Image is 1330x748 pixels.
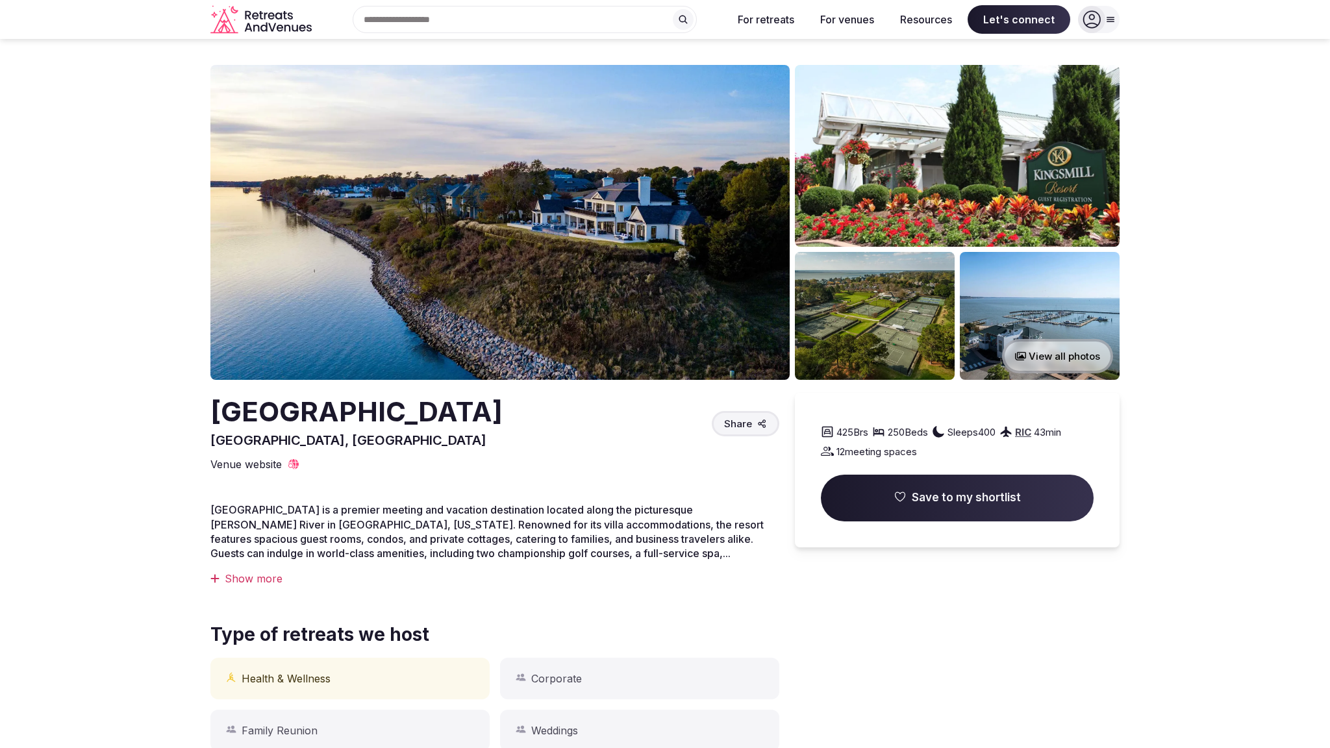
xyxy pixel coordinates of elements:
[795,65,1120,247] img: Venue gallery photo
[210,5,314,34] a: Visit the homepage
[968,5,1070,34] span: Let's connect
[724,417,752,430] span: Share
[210,5,314,34] svg: Retreats and Venues company logo
[210,571,779,586] div: Show more
[890,5,962,34] button: Resources
[210,457,300,471] a: Venue website
[912,490,1021,506] span: Save to my shortlist
[836,425,868,439] span: 425 Brs
[888,425,928,439] span: 250 Beds
[210,432,486,448] span: [GEOGRAPHIC_DATA], [GEOGRAPHIC_DATA]
[210,503,764,560] span: [GEOGRAPHIC_DATA] is a premier meeting and vacation destination located along the picturesque [PE...
[1034,425,1061,439] span: 43 min
[836,445,917,458] span: 12 meeting spaces
[960,252,1120,380] img: Venue gallery photo
[210,622,429,647] span: Type of retreats we host
[210,457,282,471] span: Venue website
[210,65,790,380] img: Venue cover photo
[795,252,955,380] img: Venue gallery photo
[712,411,779,436] button: Share
[1002,339,1113,373] button: View all photos
[1015,426,1031,438] a: RIC
[210,393,503,431] h2: [GEOGRAPHIC_DATA]
[727,5,805,34] button: For retreats
[947,425,996,439] span: Sleeps 400
[810,5,885,34] button: For venues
